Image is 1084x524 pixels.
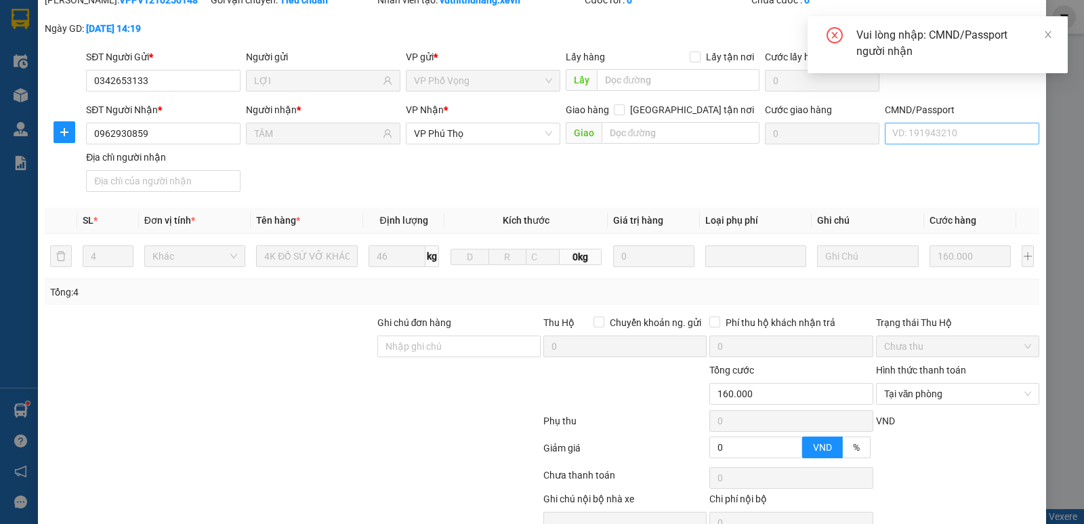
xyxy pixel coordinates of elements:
div: Người gửi [246,49,400,64]
span: Đơn vị tính [144,215,195,226]
input: R [488,249,526,265]
span: Phí thu hộ khách nhận trả [720,315,841,330]
label: Cước giao hàng [765,104,832,115]
span: Lấy [566,69,597,91]
li: Số 10 ngõ 15 Ngọc Hồi, Q.[PERSON_NAME], [GEOGRAPHIC_DATA] [127,33,566,50]
span: Khác [152,246,238,266]
div: Địa chỉ người nhận [86,150,241,165]
th: Loại phụ phí [700,207,812,234]
span: SL [83,215,93,226]
span: kg [425,245,439,267]
input: Ghi Chú [817,245,919,267]
div: VP gửi [406,49,560,64]
li: Hotline: 19001155 [127,50,566,67]
b: [DATE] 14:19 [86,23,141,34]
span: Thu Hộ [543,317,575,328]
span: Kích thước [503,215,549,226]
span: % [853,442,860,453]
span: Tên hàng [256,215,300,226]
span: [GEOGRAPHIC_DATA] tận nơi [625,102,759,117]
span: Lấy tận nơi [701,49,759,64]
div: Người nhận [246,102,400,117]
span: Giao [566,122,602,144]
span: close-circle [827,27,843,46]
span: Giao hàng [566,104,609,115]
div: CMND/Passport [885,102,1039,117]
span: plus [54,127,75,138]
span: close [1043,30,1053,39]
div: Chưa thanh toán [542,468,708,491]
button: plus [54,121,75,143]
input: Dọc đường [602,122,760,144]
div: SĐT Người Gửi [86,49,241,64]
span: Cước hàng [930,215,976,226]
div: SĐT Người Nhận [86,102,241,117]
div: Giảm giá [542,441,708,464]
button: plus [1022,245,1034,267]
span: VND [876,416,895,426]
input: VD: Bàn, Ghế [256,245,358,267]
span: VP Nhận [406,104,444,115]
th: Ghi chú [812,207,924,234]
span: Chưa thu [884,336,1031,357]
div: Chi phí nội bộ [709,491,873,512]
input: Cước lấy hàng [765,70,879,92]
input: 0 [613,245,694,267]
span: Định lượng [380,215,428,226]
input: Địa chỉ của người nhận [86,170,241,192]
input: C [526,249,560,265]
input: Dọc đường [597,69,760,91]
span: Chuyển khoản ng. gửi [604,315,707,330]
img: logo.jpg [17,17,85,85]
div: Ngày GD: [45,21,208,36]
label: Cước lấy hàng [765,52,826,62]
input: Tên người gửi [254,73,380,88]
div: Phụ thu [542,414,708,437]
button: delete [50,245,72,267]
label: Ghi chú đơn hàng [377,317,452,328]
span: VP Phú Thọ [414,123,552,144]
span: VND [813,442,832,453]
input: Tên người nhận [254,126,380,141]
div: Tổng: 4 [50,285,419,300]
span: Tại văn phòng [884,384,1031,404]
span: user [383,76,392,85]
input: Ghi chú đơn hàng [377,336,541,357]
span: 0kg [560,249,602,265]
span: VP Phố Vọng [414,70,552,91]
input: Cước giao hàng [765,123,879,144]
b: GỬI : VP Phú Thọ [17,98,161,121]
span: Lấy hàng [566,52,605,62]
span: user [383,129,392,138]
input: D [451,249,488,265]
div: Trạng thái Thu Hộ [876,315,1039,330]
input: 0 [930,245,1011,267]
div: Vui lòng nhập: CMND/Passport người nhận [856,27,1051,60]
span: Giá trị hàng [613,215,663,226]
div: Ghi chú nội bộ nhà xe [543,491,707,512]
span: Tổng cước [709,365,754,376]
label: Hình thức thanh toán [876,365,966,376]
